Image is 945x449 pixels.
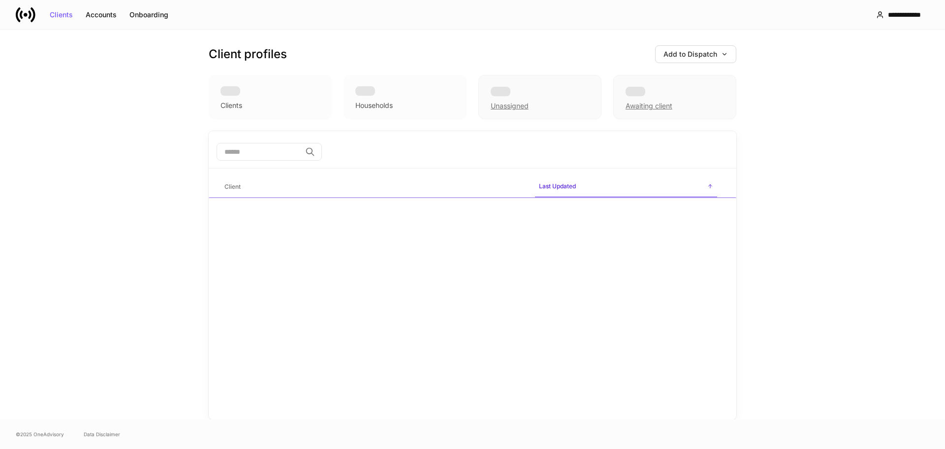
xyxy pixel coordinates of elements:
[84,430,120,438] a: Data Disclaimer
[355,101,393,110] div: Households
[123,7,175,23] button: Onboarding
[16,430,64,438] span: © 2025 OneAdvisory
[220,101,242,110] div: Clients
[86,11,117,18] div: Accounts
[50,11,73,18] div: Clients
[224,182,241,191] h6: Client
[129,11,168,18] div: Onboarding
[79,7,123,23] button: Accounts
[220,177,527,197] span: Client
[209,46,287,62] h3: Client profiles
[478,75,601,119] div: Unassigned
[535,176,717,198] span: Last Updated
[539,181,576,191] h6: Last Updated
[626,101,672,111] div: Awaiting client
[491,101,529,111] div: Unassigned
[663,51,728,58] div: Add to Dispatch
[43,7,79,23] button: Clients
[613,75,736,119] div: Awaiting client
[655,45,736,63] button: Add to Dispatch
